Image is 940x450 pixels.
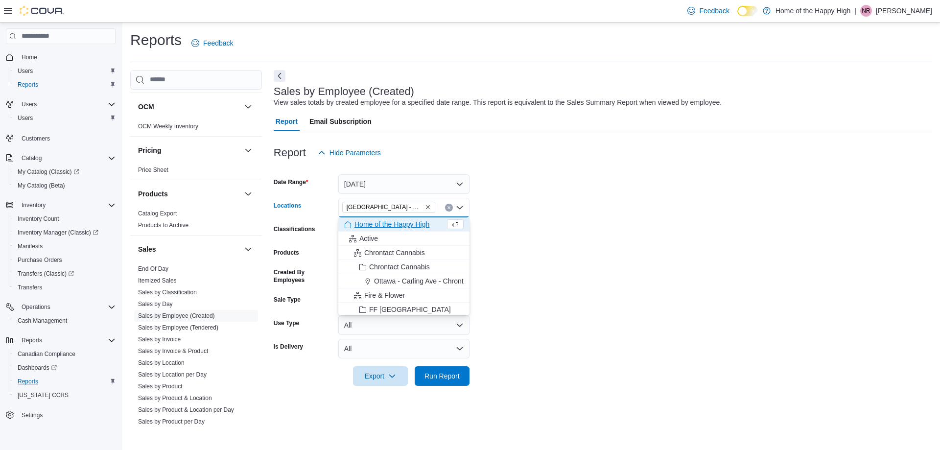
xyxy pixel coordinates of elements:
a: Settings [18,409,47,421]
h3: Sales by Employee (Created) [274,86,414,97]
span: Sales by Product & Location [138,394,212,402]
a: Users [14,112,37,124]
span: Reports [18,378,38,385]
h3: Sales [138,244,156,254]
span: Products to Archive [138,221,188,229]
button: Products [138,189,240,199]
button: Inventory [18,199,49,211]
a: Sales by Employee (Created) [138,312,215,319]
p: [PERSON_NAME] [876,5,932,17]
label: Created By Employees [274,268,334,284]
span: Report [276,112,298,131]
button: Users [18,98,41,110]
span: [US_STATE] CCRS [18,391,69,399]
button: Operations [18,301,54,313]
a: Cash Management [14,315,71,327]
button: All [338,339,470,358]
a: Purchase Orders [14,254,66,266]
span: My Catalog (Classic) [14,166,116,178]
button: Transfers [10,281,119,294]
button: OCM [138,102,240,112]
span: Active [359,234,378,243]
button: Hide Parameters [314,143,385,163]
span: Sales by Employee (Tendered) [138,324,218,332]
span: Transfers (Classic) [14,268,116,280]
a: Inventory Manager (Classic) [10,226,119,239]
span: Sales by Invoice & Product [138,347,208,355]
a: Catalog Export [138,210,177,217]
span: Itemized Sales [138,277,177,284]
a: Sales by Product & Location per Day [138,406,234,413]
span: Sales by Product [138,382,183,390]
span: Operations [22,303,50,311]
span: Purchase Orders [14,254,116,266]
span: Manifests [14,240,116,252]
span: Reports [14,376,116,387]
a: Home [18,51,41,63]
a: Users [14,65,37,77]
span: Catalog [22,154,42,162]
button: Close list of options [456,204,464,212]
span: Transfers [18,284,42,291]
span: Dashboards [18,364,57,372]
span: Users [22,100,37,108]
a: Transfers [14,282,46,293]
h3: Report [274,147,306,159]
span: Transfers [14,282,116,293]
img: Cova [20,6,64,16]
label: Is Delivery [274,343,303,351]
button: Users [10,111,119,125]
span: Feedback [203,38,233,48]
button: Inventory [2,198,119,212]
a: Reports [14,376,42,387]
button: FF [GEOGRAPHIC_DATA] [338,303,470,317]
button: Products [242,188,254,200]
button: Sales [242,243,254,255]
a: My Catalog (Classic) [10,165,119,179]
span: Transfers (Classic) [18,270,74,278]
button: Remove Slave Lake - Cornerstone - Fire & Flower from selection in this group [425,204,431,210]
a: Inventory Count [14,213,63,225]
span: Reports [22,336,42,344]
a: Price Sheet [138,166,168,173]
span: Hide Parameters [329,148,381,158]
a: Itemized Sales [138,277,177,284]
span: OCM Weekly Inventory [138,122,198,130]
h3: Pricing [138,145,161,155]
a: Feedback [188,33,237,53]
span: Sales by Product per Day [138,418,205,426]
span: Reports [18,81,38,89]
span: Cash Management [14,315,116,327]
button: [DATE] [338,174,470,194]
a: [US_STATE] CCRS [14,389,72,401]
button: Ottawa - Carling Ave - Chrontact Cannabis [338,274,470,288]
button: Customers [2,131,119,145]
label: Use Type [274,319,299,327]
span: Fire & Flower [364,290,405,300]
span: Settings [22,411,43,419]
div: OCM [130,120,262,136]
span: Home of the Happy High [354,219,429,229]
button: Reports [18,334,46,346]
button: Cash Management [10,314,119,328]
button: Users [10,64,119,78]
p: Home of the Happy High [775,5,850,17]
button: Pricing [242,144,254,156]
span: My Catalog (Beta) [14,180,116,191]
span: End Of Day [138,265,168,273]
span: Sales by Location per Day [138,371,207,379]
a: Sales by Invoice & Product [138,348,208,355]
label: Sale Type [274,296,301,304]
button: OCM [242,101,254,113]
span: Sales by Product & Location per Day [138,406,234,414]
button: [US_STATE] CCRS [10,388,119,402]
button: Clear input [445,204,453,212]
span: Cash Management [18,317,67,325]
span: Email Subscription [309,112,372,131]
a: Transfers (Classic) [14,268,78,280]
span: Users [18,114,33,122]
span: Sales by Day [138,300,173,308]
span: Sales by Classification [138,288,197,296]
a: Sales by Classification [138,289,197,296]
